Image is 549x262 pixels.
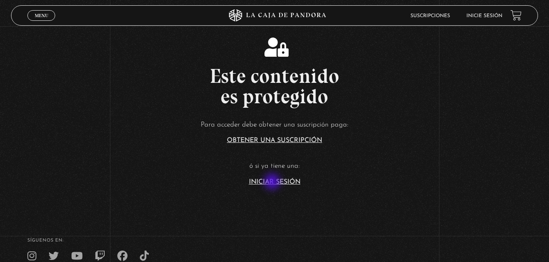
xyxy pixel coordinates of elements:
a: View your shopping cart [511,10,522,21]
a: Obtener una suscripción [227,137,322,144]
span: Menu [35,13,48,18]
a: Iniciar Sesión [249,179,300,185]
a: Inicie sesión [466,13,502,18]
a: Suscripciones [410,13,450,18]
span: Cerrar [32,20,51,26]
h4: SÍguenos en: [27,238,522,243]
